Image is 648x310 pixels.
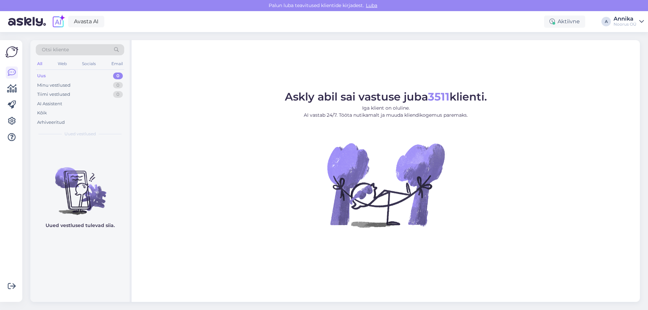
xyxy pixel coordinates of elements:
[37,101,62,107] div: AI Assistent
[46,222,115,229] p: Uued vestlused tulevad siia.
[36,59,44,68] div: All
[110,59,124,68] div: Email
[614,22,637,27] div: Noorus OÜ
[42,46,69,53] span: Otsi kliente
[601,17,611,26] div: A
[64,131,96,137] span: Uued vestlused
[30,155,130,216] img: No chats
[113,73,123,79] div: 0
[285,90,487,103] span: Askly abil sai vastuse juba klienti.
[51,15,65,29] img: explore-ai
[37,73,46,79] div: Uus
[37,82,71,89] div: Minu vestlused
[113,91,123,98] div: 0
[285,105,487,119] p: Iga klient on oluline. AI vastab 24/7. Tööta nutikamalt ja muuda kliendikogemus paremaks.
[37,119,65,126] div: Arhiveeritud
[56,59,68,68] div: Web
[364,2,379,8] span: Luba
[325,124,447,246] img: No Chat active
[68,16,104,27] a: Avasta AI
[614,16,637,22] div: Annika
[428,90,450,103] b: 3511
[37,91,70,98] div: Tiimi vestlused
[544,16,585,28] div: Aktiivne
[113,82,123,89] div: 0
[37,110,47,116] div: Kõik
[81,59,97,68] div: Socials
[614,16,644,27] a: AnnikaNoorus OÜ
[5,46,18,58] img: Askly Logo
